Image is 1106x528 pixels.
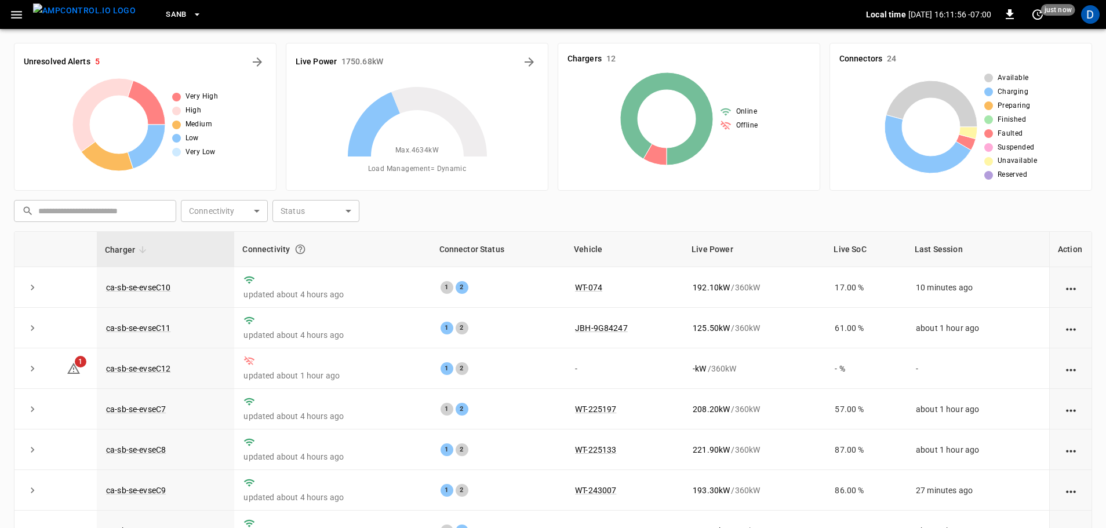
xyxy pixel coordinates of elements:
[998,169,1027,181] span: Reserved
[105,243,150,257] span: Charger
[1064,282,1078,293] div: action cell options
[441,484,453,497] div: 1
[185,133,199,144] span: Low
[998,128,1023,140] span: Faulted
[825,389,906,429] td: 57.00 %
[24,319,41,337] button: expand row
[296,56,337,68] h6: Live Power
[908,9,991,20] p: [DATE] 16:11:56 -07:00
[456,362,468,375] div: 2
[1081,5,1100,24] div: profile-icon
[24,441,41,458] button: expand row
[106,405,166,414] a: ca-sb-se-evseC7
[441,322,453,334] div: 1
[341,56,383,68] h6: 1750.68 kW
[1041,4,1075,16] span: just now
[736,106,757,118] span: Online
[441,403,453,416] div: 1
[24,400,41,418] button: expand row
[242,239,423,260] div: Connectivity
[243,410,421,422] p: updated about 4 hours ago
[575,445,616,454] a: WT-225133
[185,147,216,158] span: Very Low
[456,281,468,294] div: 2
[243,491,421,503] p: updated about 4 hours ago
[693,444,816,456] div: / 360 kW
[866,9,906,20] p: Local time
[825,348,906,389] td: - %
[683,232,825,267] th: Live Power
[693,282,816,293] div: / 360 kW
[693,322,816,334] div: / 360 kW
[907,232,1049,267] th: Last Session
[693,403,816,415] div: / 360 kW
[67,363,81,373] a: 1
[736,120,758,132] span: Offline
[693,485,816,496] div: / 360 kW
[575,405,616,414] a: WT-225197
[456,484,468,497] div: 2
[24,279,41,296] button: expand row
[825,470,906,511] td: 86.00 %
[33,3,136,18] img: ampcontrol.io logo
[907,389,1049,429] td: about 1 hour ago
[1064,485,1078,496] div: action cell options
[395,145,439,156] span: Max. 4634 kW
[1064,444,1078,456] div: action cell options
[166,8,187,21] span: SanB
[566,232,683,267] th: Vehicle
[441,281,453,294] div: 1
[693,444,730,456] p: 221.90 kW
[907,470,1049,511] td: 27 minutes ago
[693,485,730,496] p: 193.30 kW
[887,53,896,65] h6: 24
[825,267,906,308] td: 17.00 %
[567,53,602,65] h6: Chargers
[575,486,616,495] a: WT-243007
[95,56,100,68] h6: 5
[106,445,166,454] a: ca-sb-se-evseC8
[106,323,170,333] a: ca-sb-se-evseC11
[693,363,706,374] p: - kW
[575,283,602,292] a: WT-074
[566,348,683,389] td: -
[825,429,906,470] td: 87.00 %
[441,362,453,375] div: 1
[106,364,170,373] a: ca-sb-se-evseC12
[75,356,86,367] span: 1
[456,403,468,416] div: 2
[693,322,730,334] p: 125.50 kW
[185,91,219,103] span: Very High
[248,53,267,71] button: All Alerts
[243,370,421,381] p: updated about 1 hour ago
[998,155,1037,167] span: Unavailable
[243,451,421,463] p: updated about 4 hours ago
[825,232,906,267] th: Live SoC
[693,363,816,374] div: / 360 kW
[907,348,1049,389] td: -
[1028,5,1047,24] button: set refresh interval
[290,239,311,260] button: Connection between the charger and our software.
[368,163,467,175] span: Load Management = Dynamic
[456,443,468,456] div: 2
[998,86,1028,98] span: Charging
[998,142,1035,154] span: Suspended
[998,100,1031,112] span: Preparing
[185,105,202,116] span: High
[1064,322,1078,334] div: action cell options
[907,308,1049,348] td: about 1 hour ago
[693,282,730,293] p: 192.10 kW
[243,329,421,341] p: updated about 4 hours ago
[24,56,90,68] h6: Unresolved Alerts
[825,308,906,348] td: 61.00 %
[839,53,882,65] h6: Connectors
[161,3,206,26] button: SanB
[606,53,616,65] h6: 12
[185,119,212,130] span: Medium
[1064,363,1078,374] div: action cell options
[693,403,730,415] p: 208.20 kW
[520,53,539,71] button: Energy Overview
[1064,403,1078,415] div: action cell options
[106,486,166,495] a: ca-sb-se-evseC9
[431,232,566,267] th: Connector Status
